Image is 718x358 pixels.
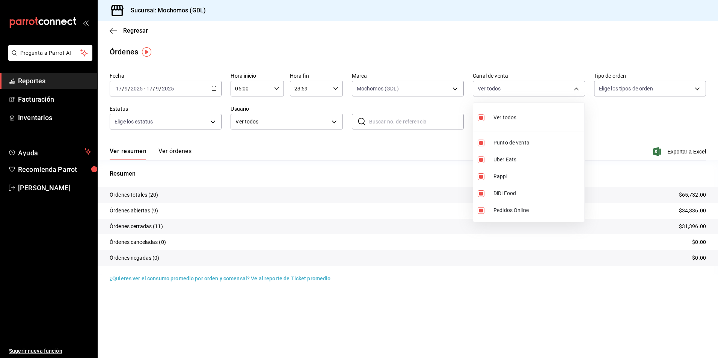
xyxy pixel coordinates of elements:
[493,114,516,122] span: Ver todos
[493,173,581,181] span: Rappi
[142,47,151,57] img: Tooltip marker
[493,190,581,197] span: DiDi Food
[493,156,581,164] span: Uber Eats
[493,206,581,214] span: Pedidos Online
[493,139,581,147] span: Punto de venta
